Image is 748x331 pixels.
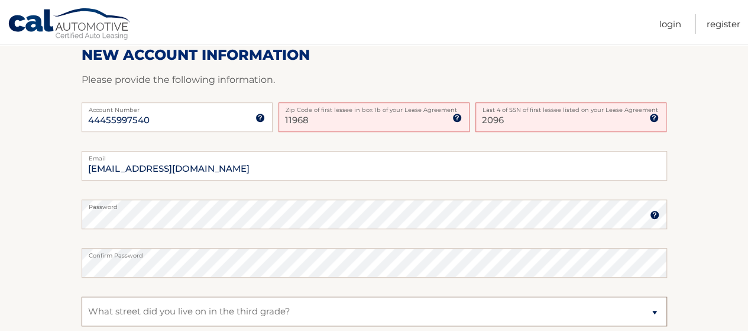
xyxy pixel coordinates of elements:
[659,14,681,34] a: Login
[82,46,667,64] h2: New Account Information
[279,102,469,112] label: Zip Code of first lessee in box 1b of your Lease Agreement
[279,102,469,132] input: Zip Code
[475,102,666,112] label: Last 4 of SSN of first lessee listed on your Lease Agreement
[82,72,667,88] p: Please provide the following information.
[82,248,667,258] label: Confirm Password
[475,102,666,132] input: SSN or EIN (last 4 digits only)
[452,113,462,123] img: tooltip.svg
[255,113,265,123] img: tooltip.svg
[82,200,667,209] label: Password
[8,8,132,42] a: Cal Automotive
[707,14,740,34] a: Register
[649,113,659,123] img: tooltip.svg
[82,102,273,112] label: Account Number
[650,210,659,220] img: tooltip.svg
[82,102,273,132] input: Account Number
[82,151,667,160] label: Email
[82,151,667,181] input: Email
